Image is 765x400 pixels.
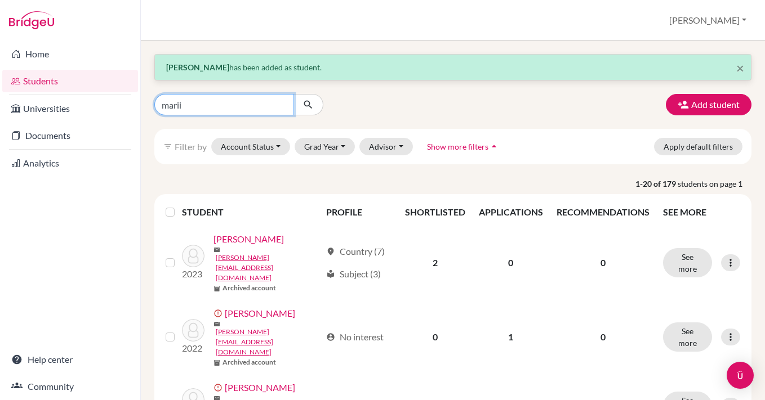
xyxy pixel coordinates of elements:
[214,383,225,392] span: error_outline
[472,199,550,226] th: APPLICATIONS
[2,124,138,147] a: Documents
[736,60,744,76] span: ×
[2,43,138,65] a: Home
[663,322,712,352] button: See more
[2,375,138,398] a: Community
[326,330,384,344] div: No interest
[295,138,355,155] button: Grad Year
[182,341,204,355] p: 2022
[359,138,413,155] button: Advisor
[216,253,322,283] a: [PERSON_NAME][EMAIL_ADDRESS][DOMAIN_NAME]
[214,232,284,246] a: [PERSON_NAME]
[326,332,335,341] span: account_circle
[678,178,751,190] span: students on page 1
[666,94,751,115] button: Add student
[664,10,751,31] button: [PERSON_NAME]
[472,226,550,300] td: 0
[166,61,740,73] p: has been added as student.
[182,199,320,226] th: STUDENT
[163,142,172,151] i: filter_list
[472,300,550,374] td: 1
[654,138,742,155] button: Apply default filters
[214,359,220,366] span: inventory_2
[2,97,138,120] a: Universities
[216,327,322,357] a: [PERSON_NAME][EMAIL_ADDRESS][DOMAIN_NAME]
[488,141,500,152] i: arrow_drop_up
[326,269,335,278] span: local_library
[166,62,229,72] strong: [PERSON_NAME]
[9,11,54,29] img: Bridge-U
[214,309,225,318] span: error_outline
[214,321,220,327] span: mail
[326,267,381,281] div: Subject (3)
[398,199,472,226] th: SHORTLISTED
[225,381,295,394] a: [PERSON_NAME]
[727,362,754,389] div: Open Intercom Messenger
[326,247,335,256] span: location_on
[635,178,678,190] strong: 1-20 of 179
[557,330,650,344] p: 0
[557,256,650,269] p: 0
[663,248,712,277] button: See more
[182,267,204,281] p: 2023
[319,199,398,226] th: PROFILE
[2,70,138,92] a: Students
[223,357,276,367] b: Archived account
[2,348,138,371] a: Help center
[656,199,747,226] th: SEE MORE
[211,138,290,155] button: Account Status
[214,246,220,253] span: mail
[225,307,295,320] a: [PERSON_NAME]
[398,226,472,300] td: 2
[223,283,276,293] b: Archived account
[736,61,744,75] button: Close
[326,245,385,258] div: Country (7)
[398,300,472,374] td: 0
[182,245,204,267] img: Abaffyova, Michaela
[154,94,294,115] input: Find student by name...
[427,142,488,151] span: Show more filters
[2,152,138,174] a: Analytics
[417,138,509,155] button: Show more filtersarrow_drop_up
[214,285,220,292] span: inventory_2
[550,199,656,226] th: RECOMMENDATIONS
[175,141,207,152] span: Filter by
[182,319,204,341] img: Abraham, Julia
